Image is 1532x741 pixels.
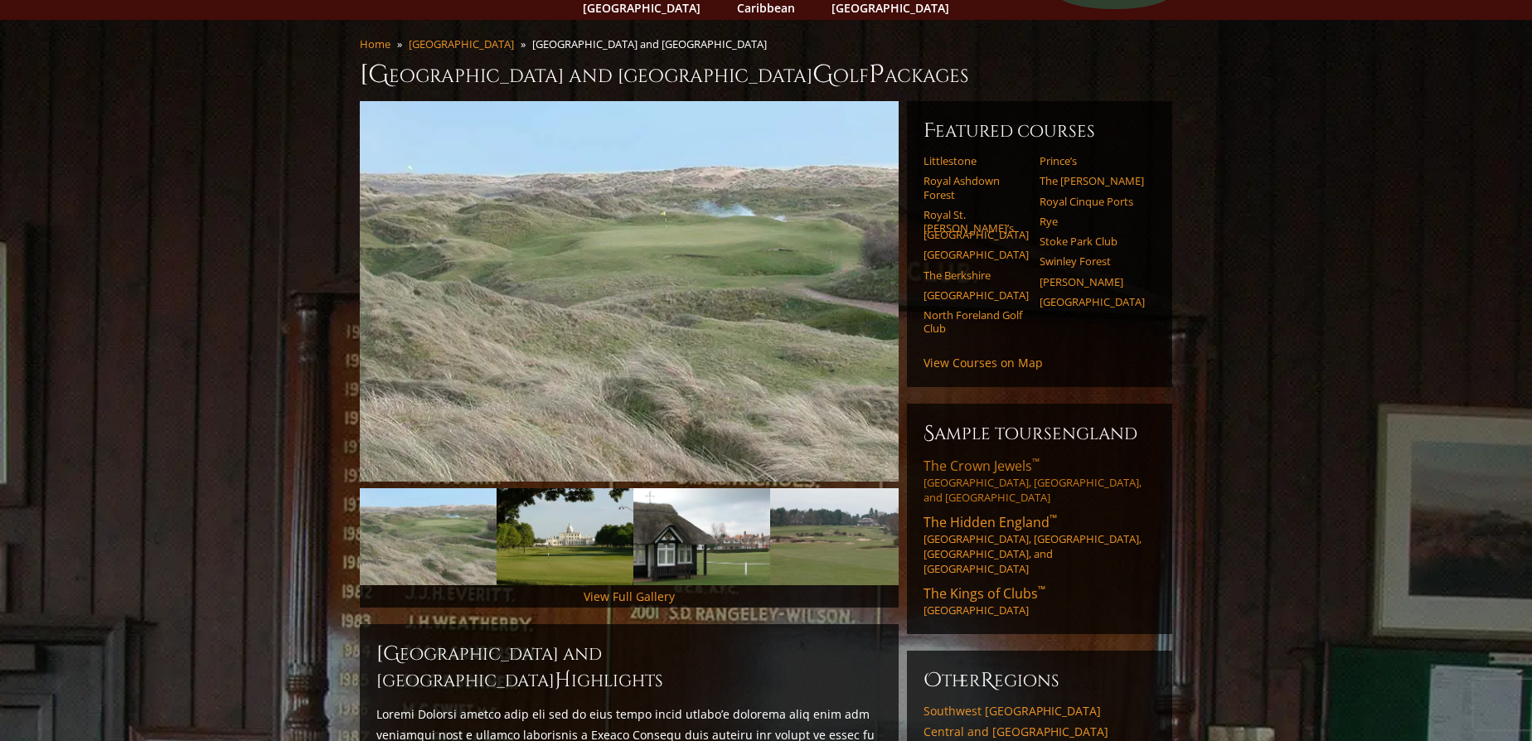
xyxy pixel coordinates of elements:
[409,36,514,51] a: [GEOGRAPHIC_DATA]
[924,704,1156,719] a: Southwest [GEOGRAPHIC_DATA]
[924,584,1045,603] span: The Kings of Clubs
[924,154,1029,167] a: Littlestone
[924,724,1156,739] a: Central and [GEOGRAPHIC_DATA]
[869,58,885,91] span: P
[1032,455,1040,469] sup: ™
[1040,295,1145,308] a: [GEOGRAPHIC_DATA]
[924,584,1156,617] a: The Kings of Clubs™[GEOGRAPHIC_DATA]
[924,228,1029,241] a: [GEOGRAPHIC_DATA]
[1040,174,1145,187] a: The [PERSON_NAME]
[924,667,1156,694] h6: ther egions
[1040,215,1145,228] a: Rye
[1040,275,1145,288] a: [PERSON_NAME]
[812,58,833,91] span: G
[924,355,1043,370] a: View Courses on Map
[1038,583,1045,597] sup: ™
[360,36,390,51] a: Home
[360,58,1172,91] h1: [GEOGRAPHIC_DATA] and [GEOGRAPHIC_DATA] olf ackages
[924,308,1029,336] a: North Foreland Golf Club
[1040,195,1145,208] a: Royal Cinque Ports
[924,420,1156,447] h6: Sample ToursEngland
[924,208,1029,235] a: Royal St. [PERSON_NAME]’s
[584,588,675,604] a: View Full Gallery
[924,269,1029,282] a: The Berkshire
[924,118,1156,144] h6: Featured Courses
[532,36,773,51] li: [GEOGRAPHIC_DATA] and [GEOGRAPHIC_DATA]
[555,667,571,694] span: H
[1040,254,1145,268] a: Swinley Forest
[1040,235,1145,248] a: Stoke Park Club
[924,513,1057,531] span: The Hidden England
[1050,511,1057,525] sup: ™
[924,667,942,694] span: O
[924,248,1029,261] a: [GEOGRAPHIC_DATA]
[924,457,1040,475] span: The Crown Jewels
[924,174,1029,201] a: Royal Ashdown Forest
[1040,154,1145,167] a: Prince’s
[981,667,994,694] span: R
[924,288,1029,302] a: [GEOGRAPHIC_DATA]
[924,513,1156,576] a: The Hidden England™[GEOGRAPHIC_DATA], [GEOGRAPHIC_DATA], [GEOGRAPHIC_DATA], and [GEOGRAPHIC_DATA]
[376,641,882,694] h2: [GEOGRAPHIC_DATA] and [GEOGRAPHIC_DATA] ighlights
[924,457,1156,505] a: The Crown Jewels™[GEOGRAPHIC_DATA], [GEOGRAPHIC_DATA], and [GEOGRAPHIC_DATA]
